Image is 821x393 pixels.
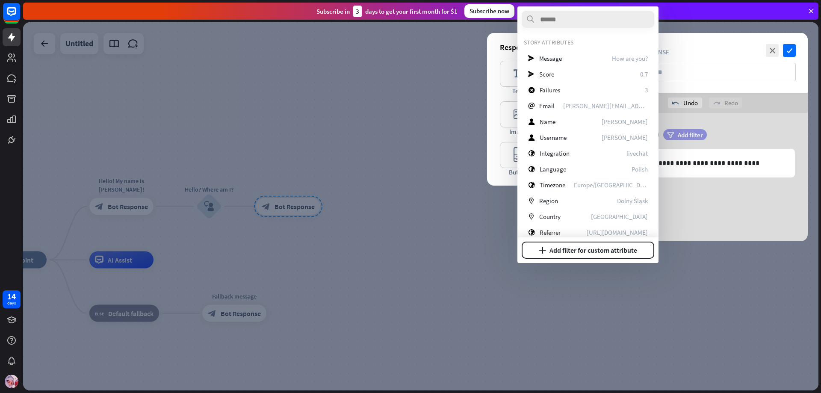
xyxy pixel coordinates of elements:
[602,133,648,142] span: Peter Crauch
[783,44,796,57] i: check
[522,242,654,259] button: plusAdd filter for custom attribute
[540,149,570,157] span: Integration
[528,198,535,204] i: marker
[667,132,674,138] i: filter
[540,165,566,173] span: Language
[617,197,648,205] span: Dolny Śląsk
[528,118,535,125] i: user
[539,213,561,221] span: Country
[528,87,535,93] i: block_failure
[316,6,458,17] div: Subscribe in days to get your first month for $1
[626,149,648,157] span: livechat
[632,165,648,173] span: Polish
[528,71,535,77] i: send
[539,70,554,78] span: Score
[587,228,648,236] span: https://livechat.com
[528,103,535,109] i: email
[678,131,703,139] span: Add filter
[540,118,555,126] span: Name
[540,133,567,142] span: Username
[7,293,16,300] div: 14
[7,3,32,29] button: Open LiveChat chat widget
[524,38,652,46] div: STORY ATTRIBUTES
[709,98,742,108] div: Redo
[528,55,535,62] i: send
[540,228,561,236] span: Referrer
[640,70,648,78] span: 0.7
[528,213,535,220] i: marker
[539,102,555,110] span: Email
[353,6,362,17] div: 3
[528,150,535,157] i: globe
[528,166,535,172] i: globe
[7,300,16,306] div: days
[672,100,679,106] i: undo
[539,247,546,254] i: plus
[612,54,648,62] span: How are you?
[602,118,648,126] span: Peter Crauch
[668,98,702,108] div: Undo
[528,134,535,141] i: user
[540,181,565,189] span: Timezone
[528,182,535,188] i: globe
[539,197,558,205] span: Region
[645,86,648,94] span: 3
[540,86,560,94] span: Failures
[766,44,779,57] i: close
[3,290,21,308] a: 14 days
[563,102,648,110] span: peter@crauch.com
[574,181,648,189] span: Europe/Warsaw
[528,229,535,236] i: globe
[464,4,514,18] div: Subscribe now
[591,213,648,221] span: Poland
[539,54,562,62] span: Message
[713,100,720,106] i: redo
